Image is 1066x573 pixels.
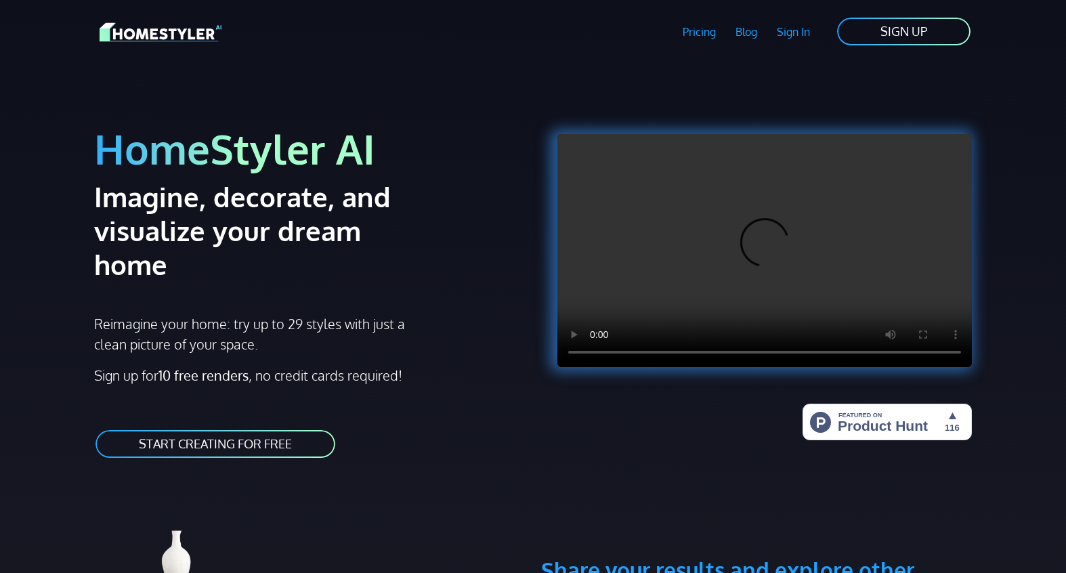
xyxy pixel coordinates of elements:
a: Pricing [673,16,726,47]
strong: 10 free renders [158,366,249,384]
h2: Imagine, decorate, and visualize your dream home [94,179,439,281]
p: Reimagine your home: try up to 29 styles with just a clean picture of your space. [94,314,417,354]
img: HomeStyler AI logo [100,20,221,44]
h1: HomeStyler AI [94,123,525,174]
p: Sign up for , no credit cards required! [94,365,525,385]
a: SIGN UP [836,16,972,47]
a: START CREATING FOR FREE [94,429,337,459]
img: HomeStyler AI - Interior Design Made Easy: One Click to Your Dream Home | Product Hunt [803,404,972,440]
a: Sign In [767,16,819,47]
a: Blog [725,16,767,47]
